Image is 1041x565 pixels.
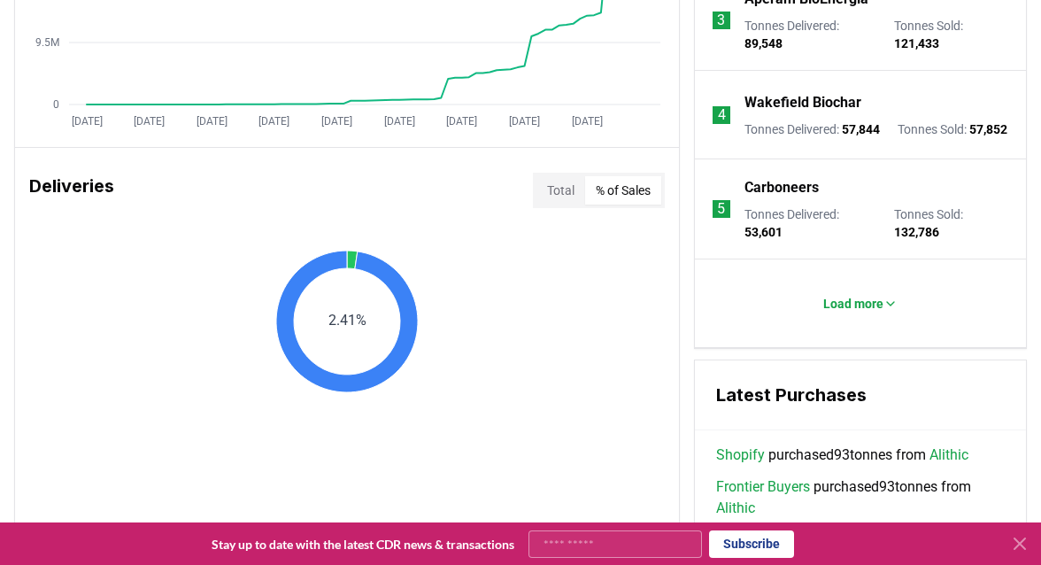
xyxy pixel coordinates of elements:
p: Tonnes Sold : [894,205,1008,241]
p: Tonnes Delivered : [744,205,876,241]
tspan: [DATE] [572,115,603,128]
p: 4 [718,104,726,126]
text: 2.41% [328,312,366,329]
a: Carboneers [744,177,819,198]
span: 53,601 [744,225,783,239]
p: Load more [823,295,883,313]
p: Tonnes Sold : [894,17,1008,52]
h3: Deliveries [29,173,114,208]
a: Alithic [929,445,968,466]
tspan: [DATE] [321,115,352,128]
span: 57,852 [969,122,1007,136]
button: Load more [809,286,912,321]
span: purchased 93 tonnes from [716,445,968,466]
tspan: 9.5M [35,36,59,49]
tspan: [DATE] [446,115,477,128]
tspan: [DATE] [197,115,227,128]
tspan: [DATE] [509,115,540,128]
tspan: [DATE] [72,115,103,128]
a: Shopify [716,445,765,466]
p: Tonnes Delivered : [744,17,876,52]
span: 121,433 [894,36,939,50]
span: 89,548 [744,36,783,50]
a: Frontier Buyers [716,476,810,498]
p: 5 [717,198,725,220]
span: 132,786 [894,225,939,239]
p: 3 [717,10,725,31]
span: purchased 93 tonnes from [716,476,1005,519]
tspan: [DATE] [258,115,289,128]
tspan: 0 [53,98,59,111]
h3: Latest Purchases [716,382,1005,408]
a: Wakefield Biochar [744,92,861,113]
button: Total [536,176,585,205]
a: Alithic [716,498,755,519]
p: Tonnes Delivered : [744,120,880,138]
button: % of Sales [585,176,661,205]
p: Tonnes Sold : [898,120,1007,138]
tspan: [DATE] [384,115,415,128]
span: 57,844 [842,122,880,136]
tspan: [DATE] [134,115,165,128]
